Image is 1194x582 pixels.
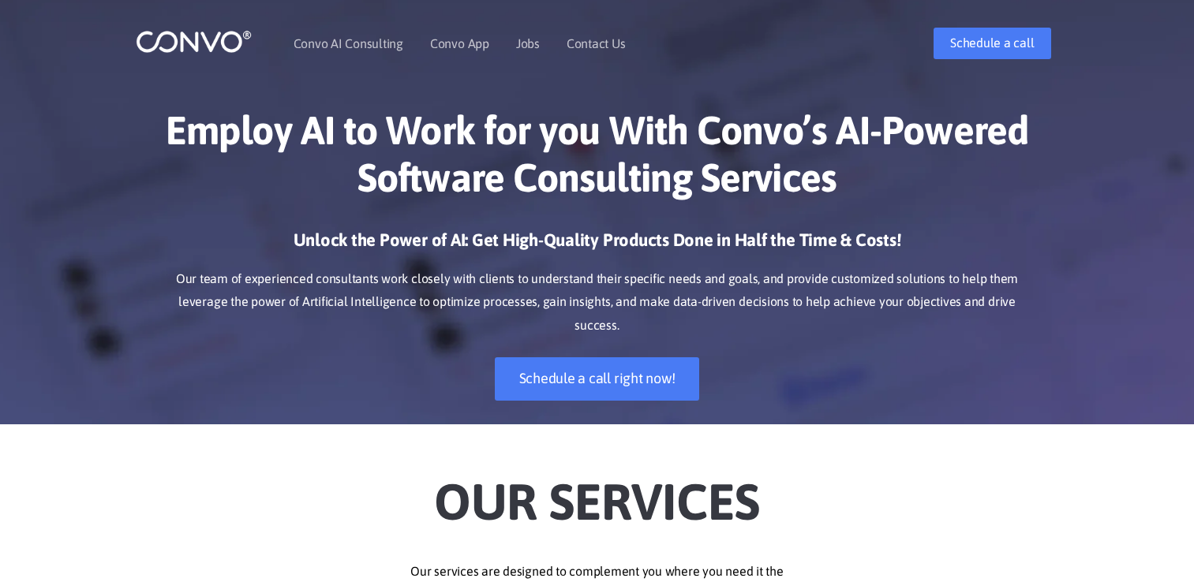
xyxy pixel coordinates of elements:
[294,37,403,50] a: Convo AI Consulting
[159,106,1035,213] h1: Employ AI to Work for you With Convo’s AI-Powered Software Consulting Services
[495,357,700,401] a: Schedule a call right now!
[159,448,1035,536] h2: Our Services
[159,267,1035,338] p: Our team of experienced consultants work closely with clients to understand their specific needs ...
[430,37,489,50] a: Convo App
[159,229,1035,263] h3: Unlock the Power of AI: Get High-Quality Products Done in Half the Time & Costs!
[136,29,252,54] img: logo_1.png
[516,37,540,50] a: Jobs
[934,28,1050,59] a: Schedule a call
[567,37,626,50] a: Contact Us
